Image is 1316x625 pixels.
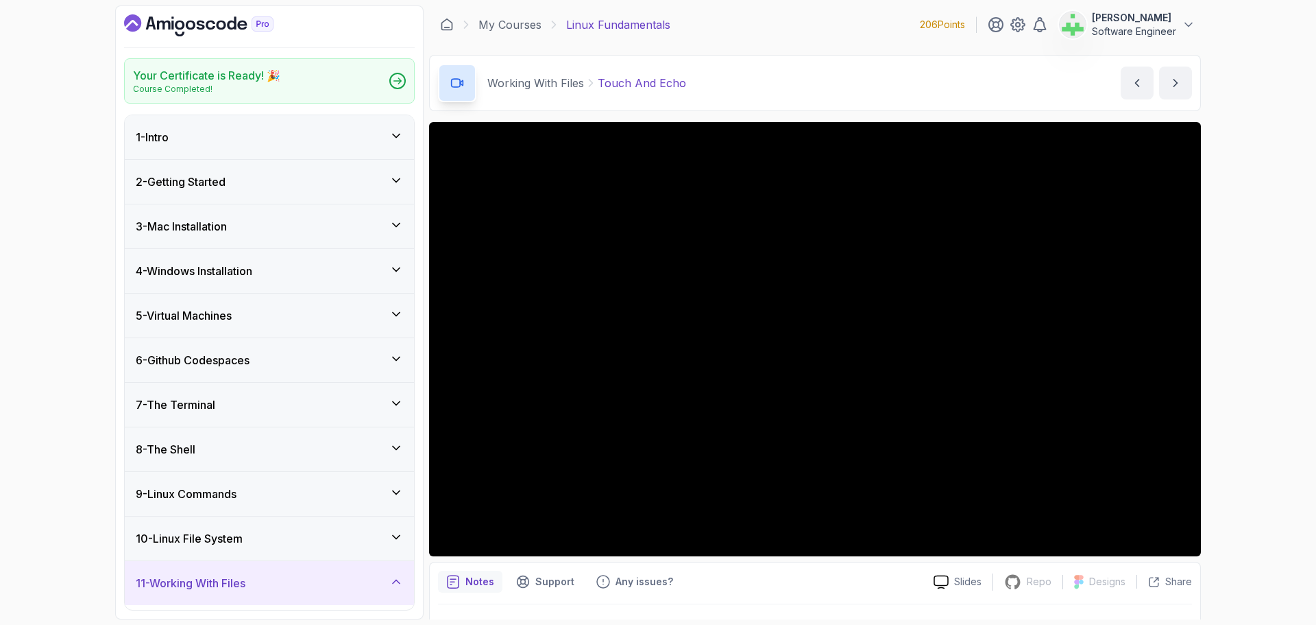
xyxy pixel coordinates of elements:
p: Linux Fundamentals [566,16,670,33]
p: Repo [1027,575,1051,589]
button: 8-The Shell [125,427,414,471]
p: 206 Points [920,18,965,32]
h2: Your Certificate is Ready! 🎉 [133,67,280,84]
iframe: To enrich screen reader interactions, please activate Accessibility in Grammarly extension settings [1056,322,1302,563]
p: Course Completed! [133,84,280,95]
iframe: chat widget [1258,570,1302,611]
p: Notes [465,575,494,589]
button: next content [1159,67,1192,99]
p: Working With Files [487,75,584,91]
button: 6-Github Codespaces [125,338,414,382]
button: user profile image[PERSON_NAME]Software Engineer [1059,11,1195,38]
h3: 10 - Linux File System [136,530,243,547]
h3: 1 - Intro [136,129,169,145]
a: Dashboard [124,14,305,36]
h3: 11 - Working With Files [136,575,245,591]
button: previous content [1121,67,1154,99]
button: 10-Linux File System [125,517,414,561]
p: [PERSON_NAME] [1092,11,1176,25]
button: notes button [438,571,502,593]
button: Share [1136,575,1192,589]
button: Feedback button [588,571,681,593]
a: Dashboard [440,18,454,32]
h3: 5 - Virtual Machines [136,307,232,324]
p: Share [1165,575,1192,589]
iframe: To enrich screen reader interactions, please activate Accessibility in Grammarly extension settings [429,122,1201,556]
h3: 2 - Getting Started [136,174,226,190]
a: Your Certificate is Ready! 🎉Course Completed! [124,58,415,104]
a: Slides [923,575,992,589]
p: Software Engineer [1092,25,1176,38]
p: Touch And Echo [598,75,686,91]
h3: 6 - Github Codespaces [136,352,249,368]
p: Any issues? [616,575,673,589]
button: 2-Getting Started [125,160,414,204]
button: 3-Mac Installation [125,204,414,248]
p: Support [535,575,574,589]
button: 4-Windows Installation [125,249,414,293]
p: Designs [1089,575,1125,589]
h3: 3 - Mac Installation [136,218,227,235]
p: Slides [954,575,982,589]
img: user profile image [1060,12,1086,38]
button: Support button [508,571,583,593]
button: 11-Working With Files [125,561,414,605]
button: 5-Virtual Machines [125,294,414,338]
button: 9-Linux Commands [125,472,414,516]
a: My Courses [478,16,541,33]
h3: 4 - Windows Installation [136,263,252,279]
button: 1-Intro [125,115,414,159]
h3: 9 - Linux Commands [136,486,236,502]
button: 7-The Terminal [125,383,414,427]
h3: 8 - The Shell [136,441,195,458]
h3: 7 - The Terminal [136,397,215,413]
